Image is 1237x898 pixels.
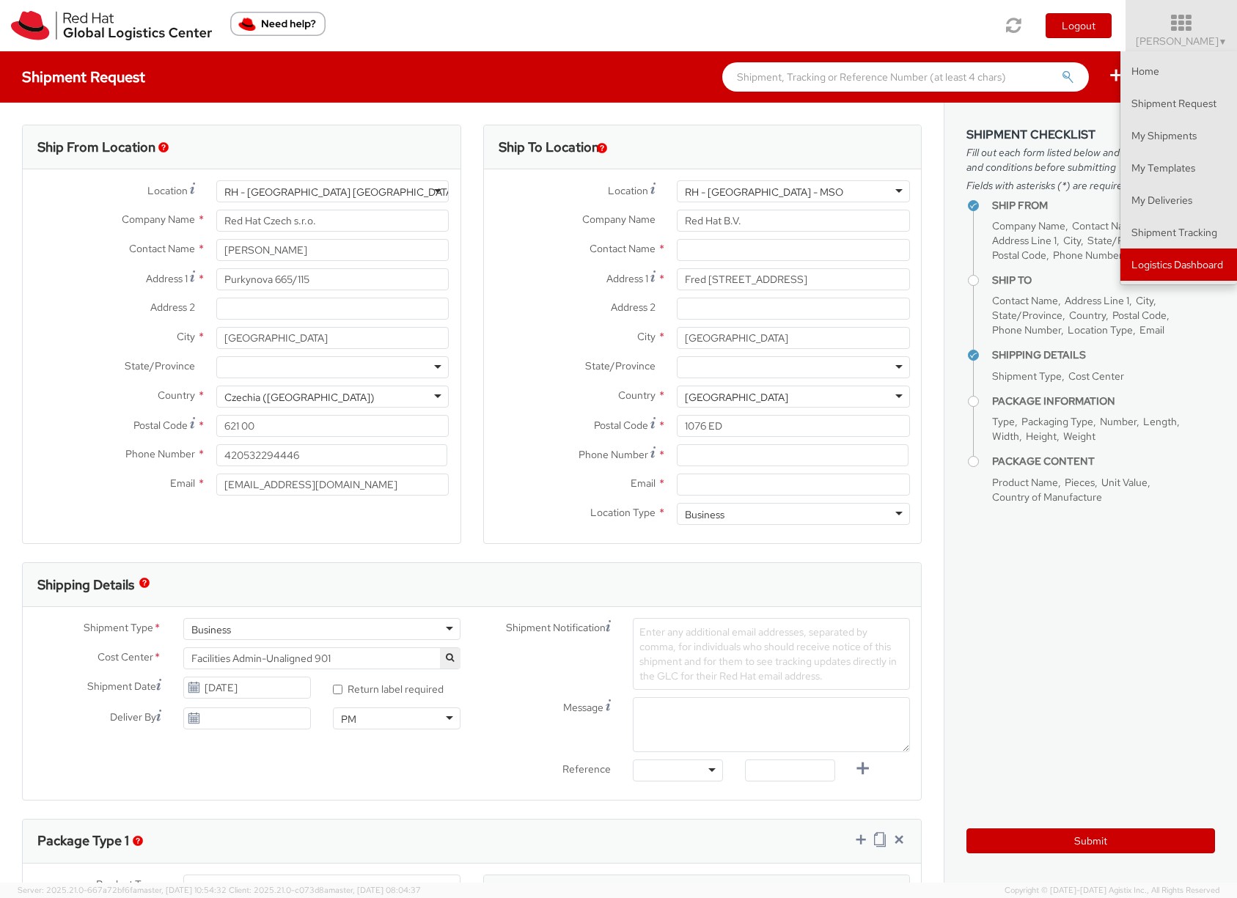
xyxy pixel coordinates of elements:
[110,710,156,725] span: Deliver By
[1120,55,1237,87] a: Home
[685,185,843,199] div: RH - [GEOGRAPHIC_DATA] - MSO
[87,679,156,694] span: Shipment Date
[608,184,648,197] span: Location
[98,649,153,666] span: Cost Center
[1139,323,1164,336] span: Email
[992,323,1061,336] span: Phone Number
[341,712,356,726] div: PM
[1065,294,1129,307] span: Address Line 1
[562,762,611,776] span: Reference
[992,309,1062,322] span: State/Province
[637,330,656,343] span: City
[1136,294,1153,307] span: City
[1005,885,1219,897] span: Copyright © [DATE]-[DATE] Agistix Inc., All Rights Reserved
[224,185,472,199] div: RH - [GEOGRAPHIC_DATA] [GEOGRAPHIC_DATA] - C
[146,272,188,285] span: Address 1
[1120,152,1237,184] a: My Templates
[191,622,231,637] div: Business
[594,419,648,432] span: Postal Code
[147,184,188,197] span: Location
[685,390,788,405] div: [GEOGRAPHIC_DATA]
[639,625,897,682] span: Enter any additional email addresses, separated by comma, for individuals who should receive noti...
[1046,13,1112,38] button: Logout
[966,145,1215,174] span: Fill out each form listed below and agree to the terms and conditions before submitting
[1101,476,1148,489] span: Unit Value
[1021,415,1093,428] span: Packaging Type
[992,430,1019,443] span: Width
[170,476,195,490] span: Email
[992,396,1215,407] h4: Package Information
[992,350,1215,361] h4: Shipping Details
[992,249,1046,262] span: Postal Code
[1063,430,1095,443] span: Weight
[992,219,1065,232] span: Company Name
[579,448,648,461] span: Phone Number
[1087,234,1158,247] span: State/Province
[1068,323,1133,336] span: Location Type
[992,415,1015,428] span: Type
[992,456,1215,467] h4: Package Content
[1069,309,1106,322] span: Country
[125,359,195,372] span: State/Province
[722,62,1089,92] input: Shipment, Tracking or Reference Number (at least 4 chars)
[224,390,375,405] div: Czechia ([GEOGRAPHIC_DATA])
[1120,119,1237,152] a: My Shipments
[84,620,153,637] span: Shipment Type
[992,294,1058,307] span: Contact Name
[506,620,606,636] span: Shipment Notification
[585,359,656,372] span: State/Province
[1120,87,1237,119] a: Shipment Request
[1100,415,1137,428] span: Number
[158,389,195,402] span: Country
[1063,234,1081,247] span: City
[563,701,603,714] span: Message
[150,301,195,314] span: Address 2
[1143,415,1177,428] span: Length
[992,275,1215,286] h4: Ship To
[133,419,188,432] span: Postal Code
[1112,309,1167,322] span: Postal Code
[606,272,648,285] span: Address 1
[37,833,129,848] h3: Package Type 1
[1053,249,1122,262] span: Phone Number
[229,885,421,895] span: Client: 2025.21.0-c073d8a
[631,476,656,490] span: Email
[499,140,599,155] h3: Ship To Location
[1120,216,1237,249] a: Shipment Tracking
[966,178,1215,193] span: Fields with asterisks (*) are required
[37,140,155,155] h3: Ship From Location
[1026,430,1057,443] span: Height
[992,200,1215,211] h4: Ship From
[137,885,227,895] span: master, [DATE] 10:54:32
[1120,184,1237,216] a: My Deliveries
[992,476,1058,489] span: Product Name
[37,578,134,592] h3: Shipping Details
[582,213,656,226] span: Company Name
[992,234,1057,247] span: Address Line 1
[618,389,656,402] span: Country
[96,877,162,891] span: Product Types
[966,128,1215,141] h3: Shipment Checklist
[177,330,195,343] span: City
[992,369,1062,383] span: Shipment Type
[191,652,452,665] span: Facilities Admin-Unaligned 901
[1065,476,1095,489] span: Pieces
[333,685,342,694] input: Return label required
[966,828,1215,853] button: Submit
[992,490,1102,504] span: Country of Manufacture
[230,12,326,36] button: Need help?
[122,213,195,226] span: Company Name
[11,11,212,40] img: rh-logistics-00dfa346123c4ec078e1.svg
[333,680,446,696] label: Return label required
[1136,34,1227,48] span: [PERSON_NAME]
[590,242,656,255] span: Contact Name
[328,885,421,895] span: master, [DATE] 08:04:37
[129,242,195,255] span: Contact Name
[22,69,145,85] h4: Shipment Request
[1219,36,1227,48] span: ▼
[183,647,460,669] span: Facilities Admin-Unaligned 901
[1072,219,1138,232] span: Contact Name
[685,507,724,522] div: Business
[590,506,656,519] span: Location Type
[1068,369,1124,383] span: Cost Center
